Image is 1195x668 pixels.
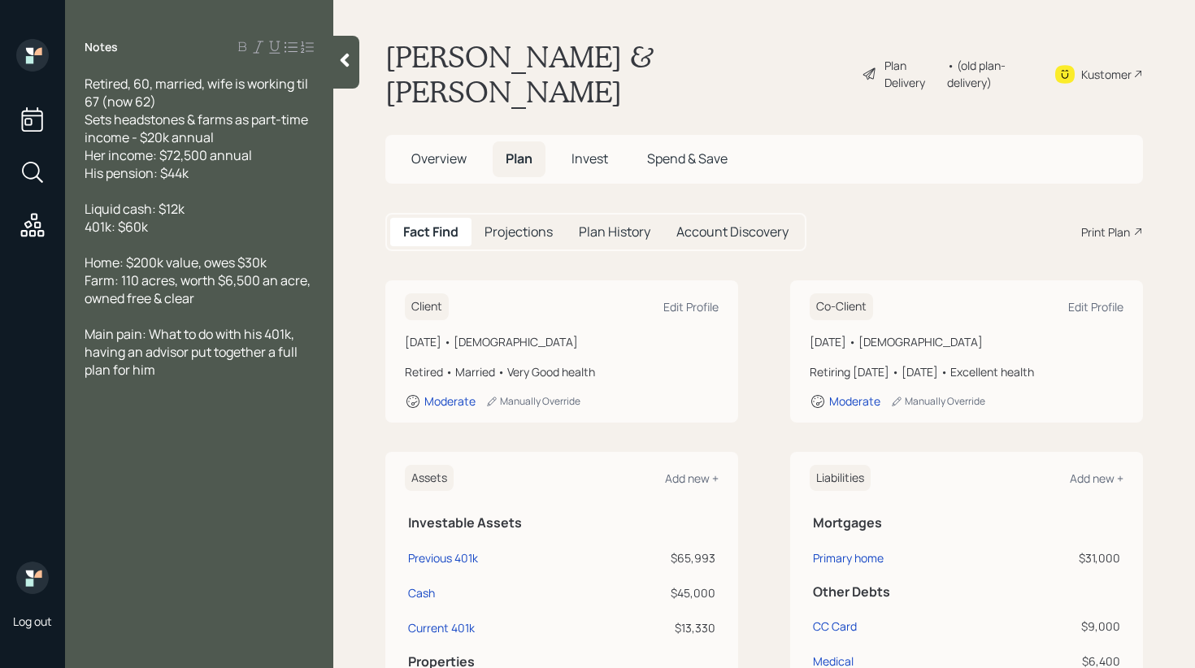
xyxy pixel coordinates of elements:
div: Edit Profile [1068,299,1123,314]
div: Current 401k [408,619,475,636]
h5: Other Debts [813,584,1120,600]
span: Spend & Save [647,150,728,167]
h5: Fact Find [403,224,458,240]
div: $45,000 [587,584,715,601]
div: Retiring [DATE] • [DATE] • Excellent health [810,363,1123,380]
span: Plan [506,150,532,167]
div: • (old plan-delivery) [947,57,1034,91]
div: [DATE] • [DEMOGRAPHIC_DATA] [405,333,719,350]
h5: Account Discovery [676,224,789,240]
div: Edit Profile [663,299,719,314]
h6: Liabilities [810,465,871,492]
div: Log out [13,614,52,629]
div: [DATE] • [DEMOGRAPHIC_DATA] [810,333,1123,350]
span: Main pain: What to do with his 401k, having an advisor put together a full plan for him [85,325,300,379]
div: $65,993 [587,549,715,566]
div: Manually Override [485,394,580,408]
img: retirable_logo.png [16,562,49,594]
div: CC Card [813,618,857,635]
h5: Mortgages [813,515,1120,531]
span: Retired, 60, married, wife is working til 67 (now 62) Sets headstones & farms as part-time income... [85,75,311,182]
div: $9,000 [1031,618,1120,635]
label: Notes [85,39,118,55]
div: Plan Delivery [884,57,939,91]
div: Moderate [424,393,476,409]
h6: Assets [405,465,454,492]
h6: Client [405,293,449,320]
h5: Projections [485,224,553,240]
div: Retired • Married • Very Good health [405,363,719,380]
h6: Co-Client [810,293,873,320]
div: $13,330 [587,619,715,636]
div: Add new + [1070,471,1123,486]
h5: Plan History [579,224,650,240]
div: Cash [408,584,435,601]
div: Primary home [813,549,884,566]
div: Moderate [829,393,880,409]
span: Home: $200k value, owes $30k Farm: 110 acres, worth $6,500 an acre, owned free & clear [85,254,313,307]
div: Kustomer [1081,66,1132,83]
div: Previous 401k [408,549,478,566]
div: Print Plan [1081,223,1130,241]
div: Manually Override [890,394,985,408]
div: Add new + [665,471,719,486]
h1: [PERSON_NAME] & [PERSON_NAME] [385,39,849,109]
h5: Investable Assets [408,515,715,531]
span: Invest [571,150,608,167]
div: $31,000 [1031,549,1120,566]
span: Overview [411,150,467,167]
span: Liquid cash: $12k 401k: $60k [85,200,185,236]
